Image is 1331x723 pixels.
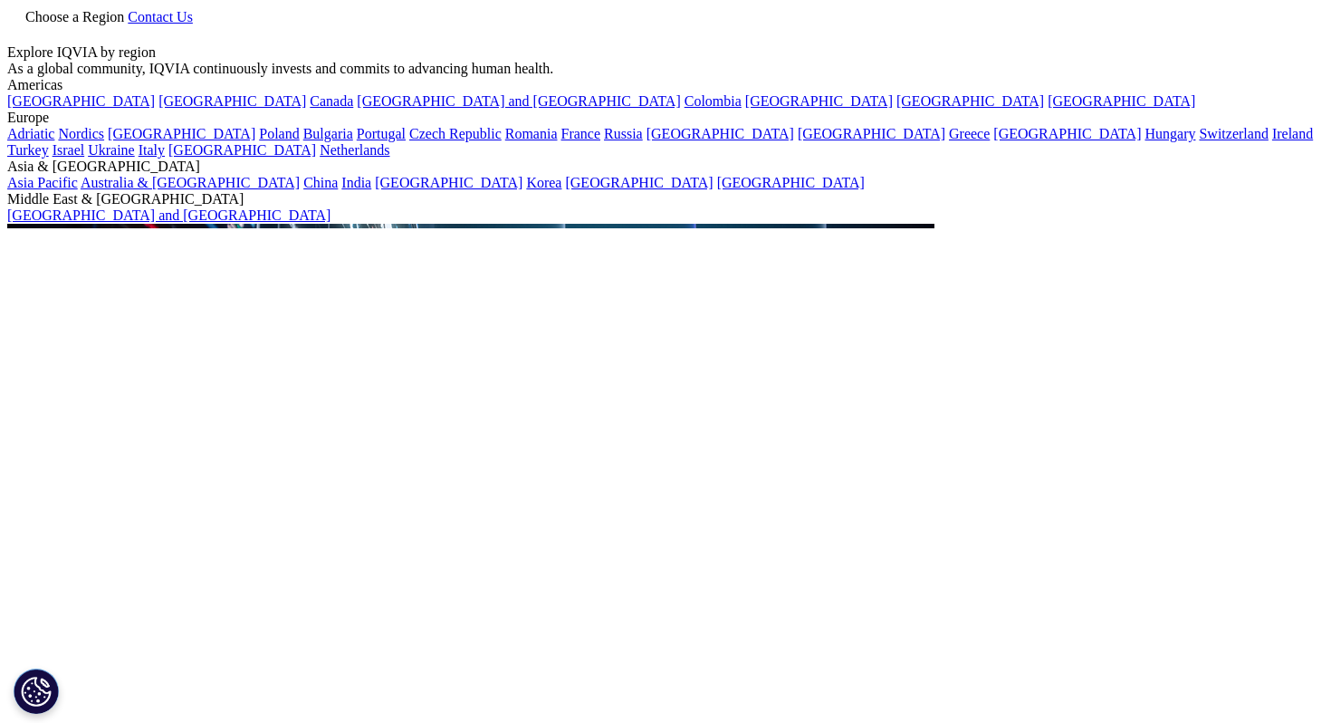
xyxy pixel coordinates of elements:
a: [GEOGRAPHIC_DATA] [798,126,945,141]
a: Turkey [7,142,49,158]
a: Romania [505,126,558,141]
span: Choose a Region [25,9,124,24]
a: [GEOGRAPHIC_DATA] [993,126,1141,141]
a: Nordics [58,126,104,141]
a: Russia [604,126,643,141]
a: China [303,175,338,190]
div: Asia & [GEOGRAPHIC_DATA] [7,159,1324,175]
a: Ukraine [88,142,135,158]
a: Colombia [685,93,742,109]
a: Portugal [357,126,406,141]
a: Hungary [1144,126,1195,141]
a: Asia Pacific [7,175,78,190]
a: Switzerland [1199,126,1268,141]
a: [GEOGRAPHIC_DATA] [565,175,713,190]
a: [GEOGRAPHIC_DATA] and [GEOGRAPHIC_DATA] [7,207,330,223]
a: Israel [53,142,85,158]
a: [GEOGRAPHIC_DATA] and [GEOGRAPHIC_DATA] [357,93,680,109]
a: [GEOGRAPHIC_DATA] [375,175,522,190]
a: [GEOGRAPHIC_DATA] [896,93,1044,109]
div: Middle East & [GEOGRAPHIC_DATA] [7,191,1324,207]
a: Contact Us [128,9,193,24]
a: [GEOGRAPHIC_DATA] [1048,93,1195,109]
a: Czech Republic [409,126,502,141]
a: [GEOGRAPHIC_DATA] [745,93,893,109]
a: Adriatic [7,126,54,141]
a: Netherlands [320,142,389,158]
div: Explore IQVIA by region [7,44,1324,61]
a: Bulgaria [303,126,353,141]
a: India [341,175,371,190]
div: Europe [7,110,1324,126]
a: Poland [259,126,299,141]
div: Americas [7,77,1324,93]
a: Italy [139,142,165,158]
a: [GEOGRAPHIC_DATA] [158,93,306,109]
button: Cookie Settings [14,669,59,714]
a: Greece [949,126,990,141]
a: Australia & [GEOGRAPHIC_DATA] [81,175,300,190]
a: [GEOGRAPHIC_DATA] [108,126,255,141]
a: [GEOGRAPHIC_DATA] [7,93,155,109]
a: Canada [310,93,353,109]
a: [GEOGRAPHIC_DATA] [168,142,316,158]
a: Korea [526,175,561,190]
div: As a global community, IQVIA continuously invests and commits to advancing human health. [7,61,1324,77]
a: [GEOGRAPHIC_DATA] [717,175,865,190]
a: Ireland [1272,126,1313,141]
a: [GEOGRAPHIC_DATA] [646,126,794,141]
a: France [561,126,601,141]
